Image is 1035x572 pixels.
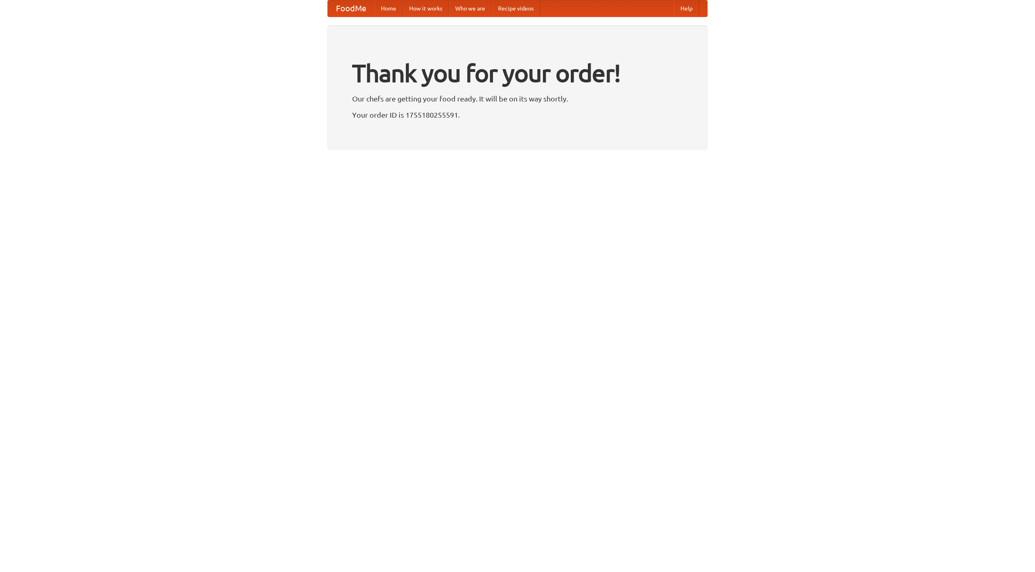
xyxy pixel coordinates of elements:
p: Your order ID is 1755180255591. [352,109,683,121]
a: Help [674,0,699,17]
a: FoodMe [328,0,374,17]
p: Our chefs are getting your food ready. It will be on its way shortly. [352,93,683,105]
a: How it works [403,0,449,17]
a: Home [374,0,403,17]
a: Who we are [449,0,492,17]
h1: Thank you for your order! [352,54,683,93]
a: Recipe videos [492,0,540,17]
